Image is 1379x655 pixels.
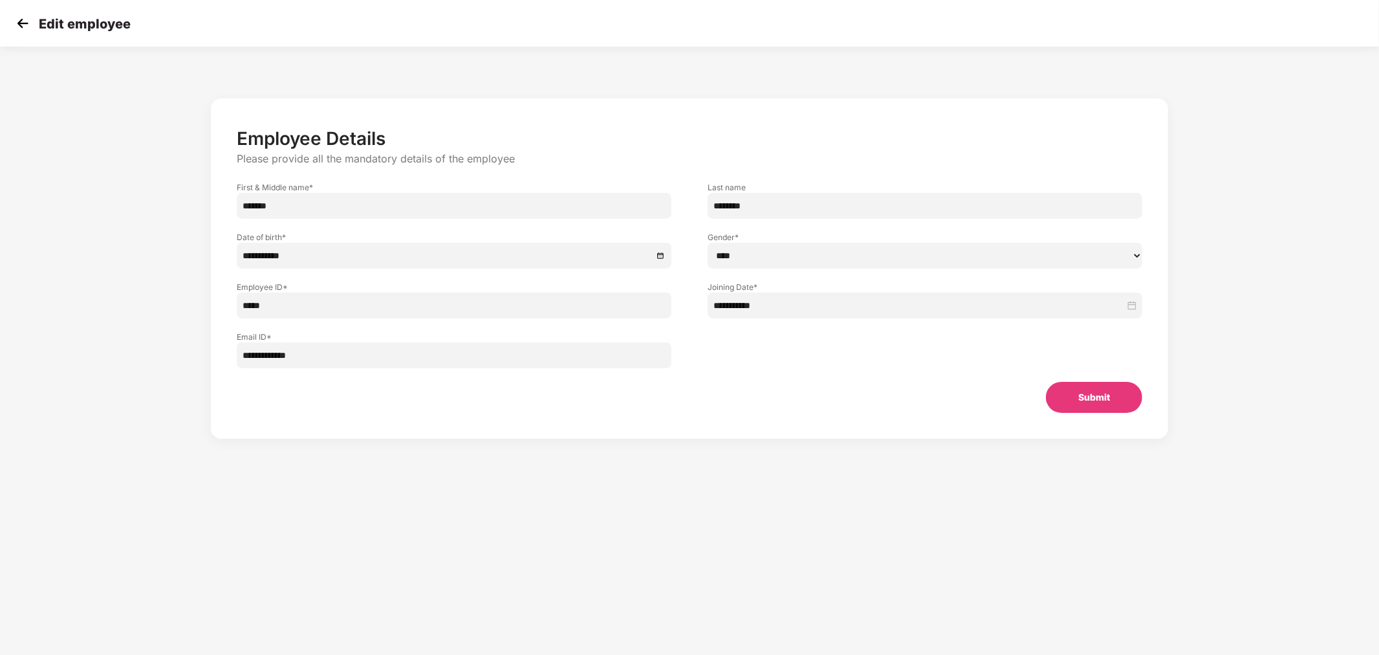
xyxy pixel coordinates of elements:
[237,128,1143,150] p: Employee Details
[708,232,1142,243] label: Gender
[39,16,131,32] p: Edit employee
[708,282,1142,293] label: Joining Date
[237,331,671,342] label: Email ID
[237,282,671,293] label: Employee ID
[708,182,1142,193] label: Last name
[237,152,1143,166] p: Please provide all the mandatory details of the employee
[237,182,671,193] label: First & Middle name
[237,232,671,243] label: Date of birth
[13,14,32,33] img: svg+xml;base64,PHN2ZyB4bWxucz0iaHR0cDovL3d3dy53My5vcmcvMjAwMC9zdmciIHdpZHRoPSIzMCIgaGVpZ2h0PSIzMC...
[1046,382,1142,413] button: Submit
